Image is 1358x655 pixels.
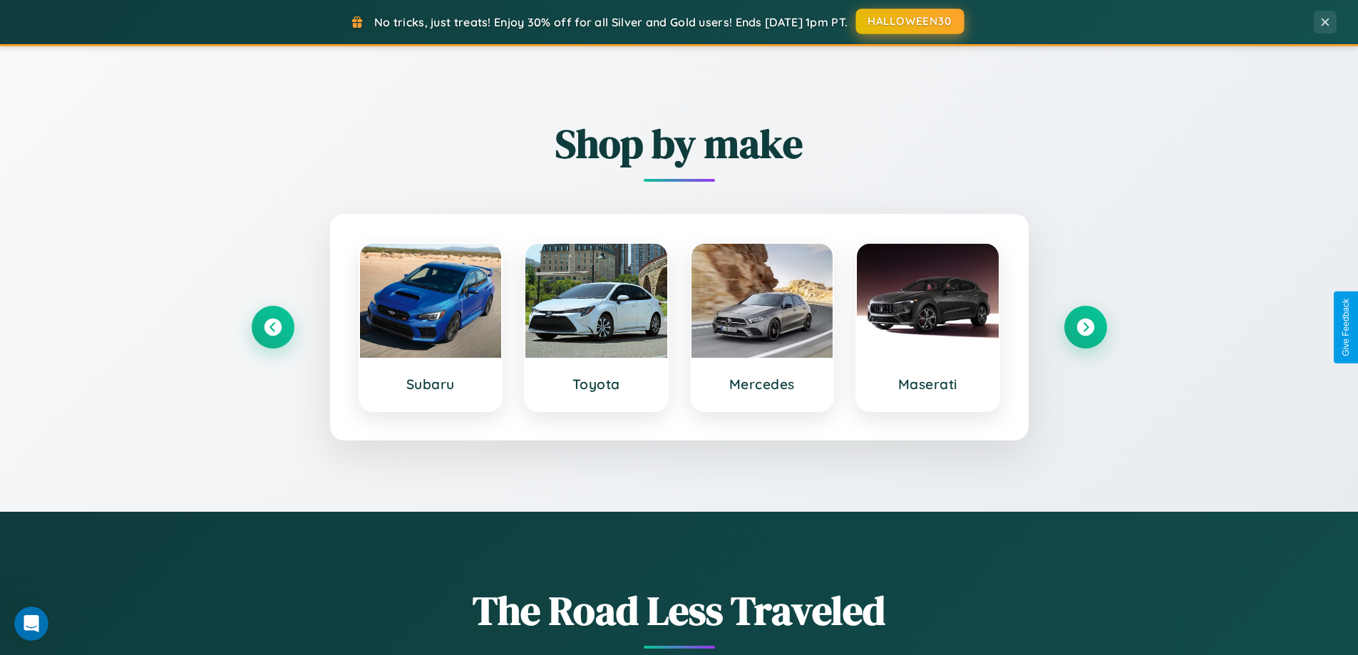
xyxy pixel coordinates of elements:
h3: Mercedes [706,376,819,393]
h3: Subaru [374,376,488,393]
button: HALLOWEEN30 [856,9,965,34]
span: No tricks, just treats! Enjoy 30% off for all Silver and Gold users! Ends [DATE] 1pm PT. [374,15,848,29]
h2: Shop by make [252,116,1107,171]
h3: Maserati [871,376,984,393]
h1: The Road Less Traveled [252,583,1107,638]
h3: Toyota [540,376,653,393]
iframe: Intercom live chat [14,607,48,641]
div: Give Feedback [1341,299,1351,356]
